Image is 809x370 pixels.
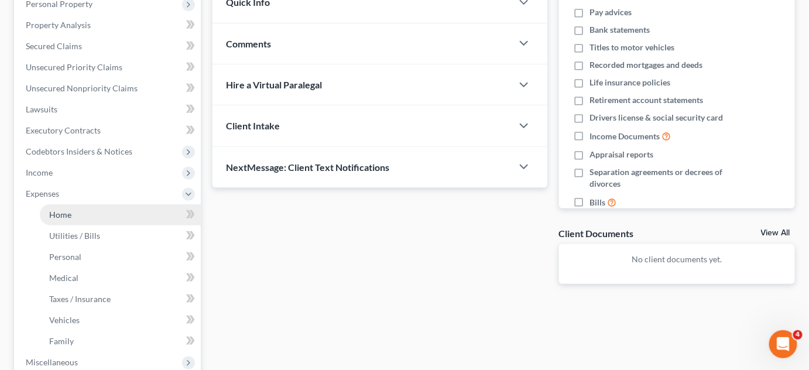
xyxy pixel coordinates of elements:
[589,197,605,208] span: Bills
[589,112,723,124] span: Drivers license & social security card
[40,268,201,289] a: Medical
[26,146,132,156] span: Codebtors Insiders & Notices
[16,99,201,120] a: Lawsuits
[49,336,74,346] span: Family
[26,104,57,114] span: Lawsuits
[559,227,634,239] div: Client Documents
[589,131,660,142] span: Income Documents
[589,166,726,190] span: Separation agreements or decrees of divorces
[793,330,803,340] span: 4
[26,83,138,93] span: Unsecured Nonpriority Claims
[40,204,201,225] a: Home
[49,252,81,262] span: Personal
[26,357,78,367] span: Miscellaneous
[589,77,670,88] span: Life insurance policies
[227,79,323,90] span: Hire a Virtual Paralegal
[26,20,91,30] span: Property Analysis
[589,42,674,53] span: Titles to motor vehicles
[16,36,201,57] a: Secured Claims
[26,189,59,198] span: Expenses
[589,24,650,36] span: Bank statements
[40,331,201,352] a: Family
[769,330,797,358] iframe: Intercom live chat
[49,273,78,283] span: Medical
[16,57,201,78] a: Unsecured Priority Claims
[589,149,653,160] span: Appraisal reports
[49,294,111,304] span: Taxes / Insurance
[49,231,100,241] span: Utilities / Bills
[26,125,101,135] span: Executory Contracts
[40,310,201,331] a: Vehicles
[49,315,80,325] span: Vehicles
[40,246,201,268] a: Personal
[227,162,390,173] span: NextMessage: Client Text Notifications
[16,15,201,36] a: Property Analysis
[227,38,272,49] span: Comments
[26,41,82,51] span: Secured Claims
[26,167,53,177] span: Income
[40,225,201,246] a: Utilities / Bills
[589,94,703,106] span: Retirement account statements
[589,59,702,71] span: Recorded mortgages and deeds
[761,229,790,237] a: View All
[49,210,71,220] span: Home
[16,78,201,99] a: Unsecured Nonpriority Claims
[589,6,632,18] span: Pay advices
[26,62,122,72] span: Unsecured Priority Claims
[568,253,786,265] p: No client documents yet.
[40,289,201,310] a: Taxes / Insurance
[227,120,280,131] span: Client Intake
[16,120,201,141] a: Executory Contracts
